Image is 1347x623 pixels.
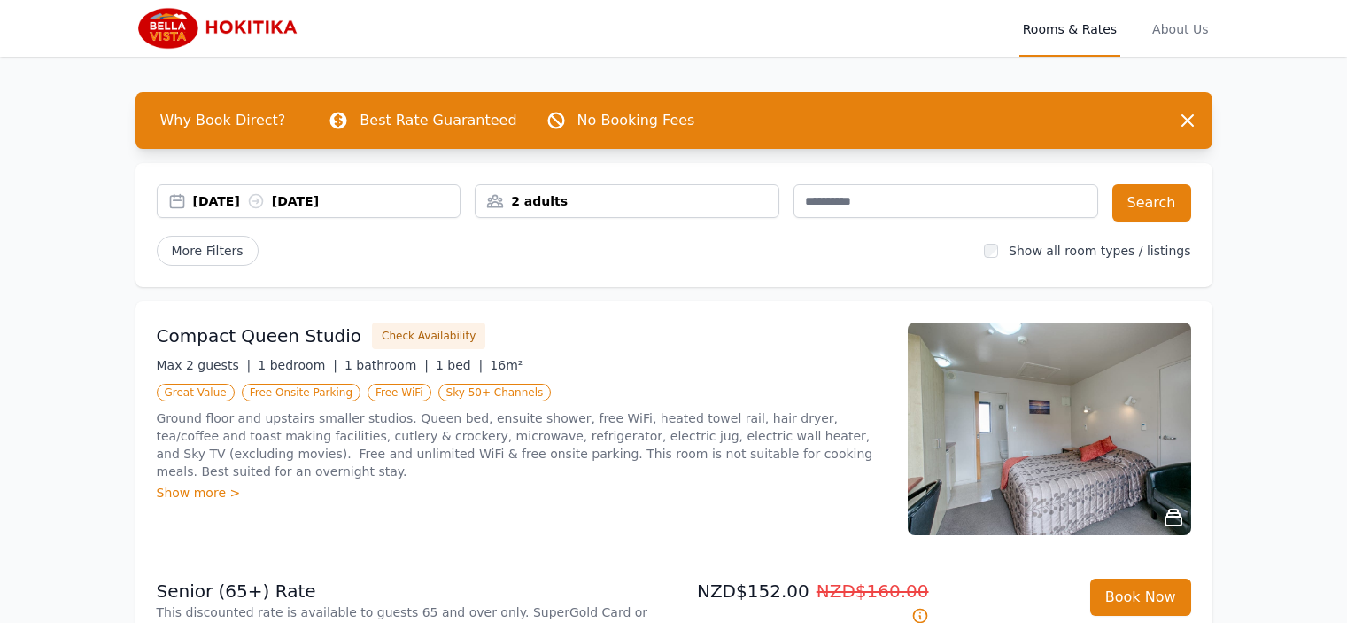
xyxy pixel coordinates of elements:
span: 16m² [490,358,523,372]
div: [DATE] [DATE] [193,192,461,210]
span: Free Onsite Parking [242,384,360,401]
label: Show all room types / listings [1009,244,1190,258]
span: 1 bed | [436,358,483,372]
h3: Compact Queen Studio [157,323,362,348]
p: Senior (65+) Rate [157,579,667,604]
span: 1 bathroom | [344,358,429,372]
p: No Booking Fees [577,110,695,131]
span: Why Book Direct? [146,103,300,138]
span: Great Value [157,384,235,401]
div: 2 adults [476,192,778,210]
span: Sky 50+ Channels [438,384,552,401]
span: More Filters [157,236,259,266]
span: 1 bedroom | [258,358,337,372]
p: Best Rate Guaranteed [360,110,516,131]
img: Bella Vista Hokitika [135,7,306,50]
span: Free WiFi [368,384,431,401]
button: Check Availability [372,323,485,349]
div: Show more > [157,484,886,502]
button: Book Now [1090,579,1191,616]
span: Max 2 guests | [157,358,252,372]
p: Ground floor and upstairs smaller studios. Queen bed, ensuite shower, free WiFi, heated towel rai... [157,409,886,480]
button: Search [1112,184,1191,222]
span: NZD$160.00 [817,580,929,602]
